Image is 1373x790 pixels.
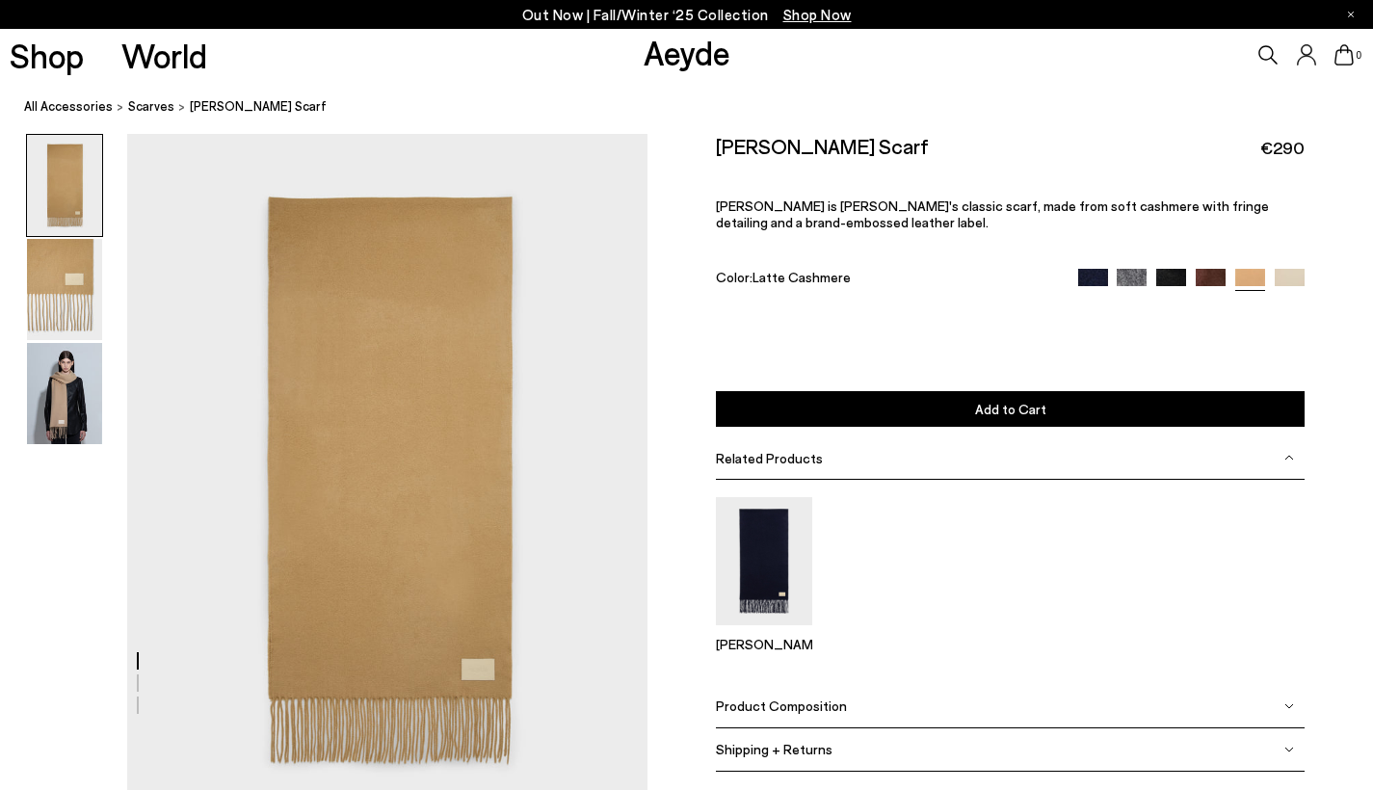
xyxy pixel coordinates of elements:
[716,612,812,652] a: Bela Cashmere Scarf [PERSON_NAME]
[1284,453,1294,462] img: svg%3E
[27,343,102,444] img: Bela Cashmere Scarf - Image 3
[522,3,852,27] p: Out Now | Fall/Winter ‘25 Collection
[10,39,84,72] a: Shop
[716,269,1059,291] div: Color:
[27,135,102,236] img: Bela Cashmere Scarf - Image 1
[753,269,851,285] span: Latte Cashmere
[24,81,1373,134] nav: breadcrumb
[716,450,823,466] span: Related Products
[716,197,1304,230] p: [PERSON_NAME] is [PERSON_NAME]'s classic scarf, made from soft cashmere with fringe detailing and...
[24,96,113,117] a: All Accessories
[190,96,327,117] span: [PERSON_NAME] Scarf
[783,6,852,23] span: Navigate to /collections/new-in
[716,636,812,652] p: [PERSON_NAME]
[27,239,102,340] img: Bela Cashmere Scarf - Image 2
[121,39,207,72] a: World
[644,32,730,72] a: Aeyde
[1354,50,1363,61] span: 0
[716,698,847,714] span: Product Composition
[1284,745,1294,754] img: svg%3E
[1284,701,1294,711] img: svg%3E
[128,98,174,114] span: scarves
[128,96,174,117] a: scarves
[716,391,1304,427] button: Add to Cart
[975,401,1046,417] span: Add to Cart
[716,741,832,757] span: Shipping + Returns
[1260,136,1305,160] span: €290
[716,134,928,158] h2: [PERSON_NAME] Scarf
[1334,44,1354,66] a: 0
[716,497,812,625] img: Bela Cashmere Scarf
